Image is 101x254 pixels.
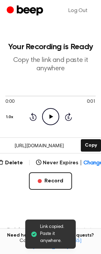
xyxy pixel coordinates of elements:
[7,4,45,17] a: Beep
[40,224,70,245] span: Link copied. Paste it anywhere.
[62,3,94,19] a: Log Out
[5,98,14,105] span: 0:00
[29,172,72,190] button: Record
[4,238,97,250] span: Contact us
[80,159,82,167] span: |
[28,159,31,167] span: |
[5,56,96,73] p: Copy the link and paste it anywhere
[5,227,96,237] p: Tired of copying and pasting? Use the extension to automatically insert your recordings.
[5,43,96,51] h1: Your Recording is Ready
[87,98,96,105] span: 0:01
[33,239,81,249] a: [EMAIL_ADDRESS][DOMAIN_NAME]
[81,139,101,152] button: Copy
[5,111,16,123] button: 1.0x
